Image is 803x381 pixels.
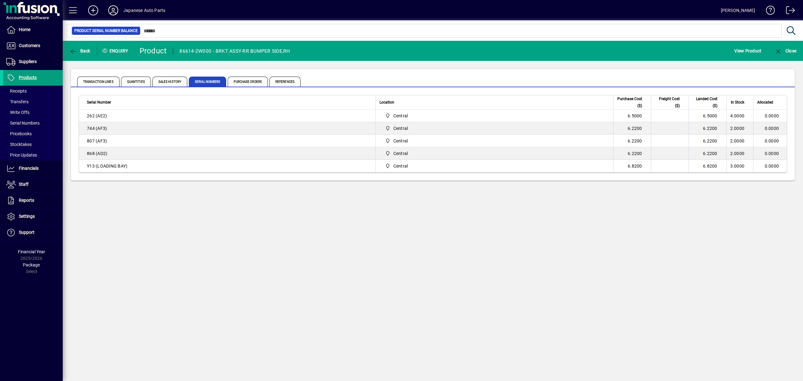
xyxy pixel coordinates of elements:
button: View Product [733,45,763,56]
span: Customers [19,43,40,48]
span: Central [383,112,606,120]
td: 807 (AF3) [79,135,375,147]
a: Receipts [3,86,63,96]
span: Product Serial Number Balance [74,28,138,34]
a: Logout [781,1,795,22]
td: 6.8200 [689,160,726,172]
span: Central [383,150,606,157]
span: Package [23,262,40,267]
span: Landed Cost ($) [693,95,717,109]
span: Sales History [152,77,187,87]
div: In Stock [730,99,750,106]
a: Write Offs [3,107,63,118]
span: Back [69,48,90,53]
a: Suppliers [3,54,63,70]
div: Product [140,46,167,56]
div: Serial Number [87,99,372,106]
span: Central [393,150,408,157]
a: Home [3,22,63,38]
a: Price Updates [3,150,63,160]
a: Pricebooks [3,128,63,139]
a: Transfers [3,96,63,107]
span: Serial Number [87,99,111,106]
button: Close [773,45,798,56]
div: Landed Cost ($) [693,95,723,109]
button: Profile [103,5,123,16]
td: 868 (AD2) [79,147,375,160]
span: Central [393,138,408,144]
span: Serial Numbers [189,77,226,87]
span: Central [393,113,408,119]
span: In Stock [731,99,744,106]
span: Close [774,48,796,53]
span: Products [19,75,37,80]
td: 0.0000 [753,160,787,172]
span: Freight Cost ($) [655,95,680,109]
a: Serial Numbers [3,118,63,128]
span: Home [19,27,30,32]
span: Allocated [757,99,773,106]
app-page-header-button: Back [63,45,97,56]
button: Back [68,45,92,56]
td: 2.0000 [726,135,753,147]
td: 744 (AF3) [79,122,375,135]
a: Support [3,225,63,240]
span: Central [383,125,606,132]
span: Quantities [121,77,151,87]
span: Financials [19,166,39,171]
span: View Product [734,46,761,56]
div: Freight Cost ($) [655,95,685,109]
td: 6.2200 [613,147,651,160]
td: 4.0000 [726,110,753,122]
span: Central [383,137,606,145]
span: Write Offs [6,110,29,115]
div: Enquiry [97,46,135,56]
span: References [269,77,300,87]
a: Customers [3,38,63,54]
div: Allocated [757,99,779,106]
td: Y13 (LOADING BAY) [79,160,375,172]
td: 0.0000 [753,135,787,147]
td: 6.2200 [689,135,726,147]
span: Staff [19,182,29,187]
div: Japanese Auto Parts [123,5,165,15]
span: Price Updates [6,153,37,158]
span: Suppliers [19,59,37,64]
span: Central [383,162,606,170]
span: Location [380,99,394,106]
a: Reports [3,193,63,208]
td: 2.0000 [726,122,753,135]
span: Pricebooks [6,131,32,136]
span: Transaction Lines [77,77,120,87]
span: Support [19,230,35,235]
td: 3.0000 [726,160,753,172]
td: 6.8200 [613,160,651,172]
span: Settings [19,214,35,219]
td: 6.2200 [689,122,726,135]
span: Purchase Cost ($) [617,95,642,109]
td: 6.2200 [613,122,651,135]
span: Purchase Orders [228,77,268,87]
span: Transfers [6,99,29,104]
a: Knowledge Base [761,1,775,22]
span: Financial Year [18,249,45,254]
td: 262 (AE2) [79,110,375,122]
td: 6.2200 [613,135,651,147]
a: Staff [3,177,63,192]
span: Central [393,125,408,131]
td: 6.2200 [689,147,726,160]
span: Stocktakes [6,142,32,147]
button: Add [83,5,103,16]
div: [PERSON_NAME] [721,5,755,15]
td: 2.0000 [726,147,753,160]
td: 0.0000 [753,110,787,122]
td: 6.5000 [613,110,651,122]
span: Receipts [6,89,27,94]
span: Reports [19,198,34,203]
a: Stocktakes [3,139,63,150]
td: 6.5000 [689,110,726,122]
a: Settings [3,209,63,224]
app-page-header-button: Close enquiry [768,45,803,56]
a: Financials [3,161,63,176]
div: Location [380,99,609,106]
